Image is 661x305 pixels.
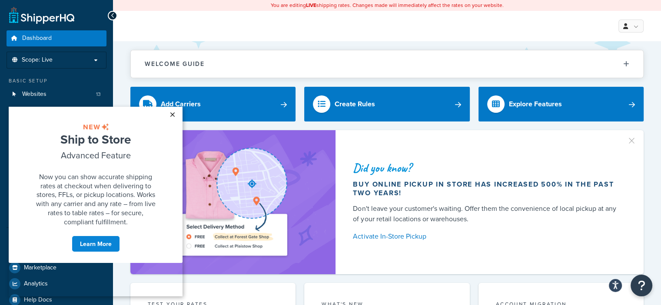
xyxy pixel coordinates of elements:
[7,276,106,292] a: Analytics
[52,24,122,41] span: Ship to Store
[22,56,53,64] span: Scope: Live
[145,61,205,67] h2: Welcome Guide
[353,180,623,197] div: Buy online pickup in store has increased 500% in the past two years!
[7,137,106,153] a: Carriers
[7,234,106,242] div: Resources
[7,30,106,46] a: Dashboard
[7,103,106,119] a: Origins5
[27,65,147,120] span: Now you can show accurate shipping rates at checkout when delivering to stores, FFLs, or pickup l...
[24,296,52,304] span: Help Docs
[161,98,201,110] div: Add Carriers
[7,86,106,102] li: Websites
[509,98,562,110] div: Explore Features
[7,260,106,275] a: Marketplace
[154,143,312,261] img: ad-shirt-map-b0359fc47e01cab431d101c4b569394f6a03f54285957d908178d52f29eb9668.png
[63,129,111,145] a: Learn More
[7,244,106,259] a: Test Your Rates
[631,275,652,296] button: Open Resource Center
[7,170,106,186] a: Boxes
[7,103,106,119] li: Origins
[7,203,106,219] li: Advanced Features
[306,1,316,9] b: LIVE
[96,91,101,98] span: 13
[22,91,47,98] span: Websites
[304,87,469,121] a: Create Rules
[7,77,106,85] div: Basic Setup
[7,186,106,202] li: Time Slots
[353,203,623,224] div: Don't leave your customer's waiting. Offer them the convenience of local pickup at any of your re...
[130,87,296,121] a: Add Carriers
[22,35,52,42] span: Dashboard
[7,86,106,102] a: Websites13
[353,162,623,174] div: Did you know?
[7,186,106,202] a: Time Slots0
[131,50,643,78] button: Welcome Guide
[478,87,644,121] a: Explore Features
[335,98,375,110] div: Create Rules
[7,154,106,170] a: Shipping Rules
[52,42,122,55] span: Advanced Feature
[7,203,106,219] a: Advanced Features5
[7,128,106,135] div: Manage Shipping
[353,230,623,243] a: Activate In-Store Pickup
